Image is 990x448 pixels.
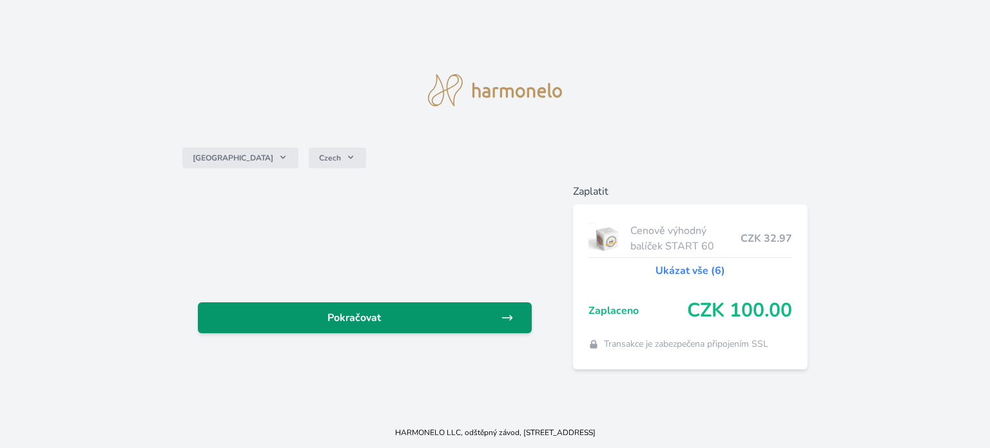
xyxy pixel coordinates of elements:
span: Cenově výhodný balíček START 60 [630,223,741,254]
button: Czech [309,148,366,168]
span: CZK 100.00 [687,299,792,322]
button: [GEOGRAPHIC_DATA] [182,148,298,168]
span: Pokračovat [208,310,501,326]
h6: Zaplatit [573,184,808,199]
span: [GEOGRAPHIC_DATA] [193,153,273,163]
img: start.jpg [588,222,625,255]
img: logo.svg [428,74,562,106]
span: Zaplaceno [588,303,687,318]
span: Transakce je zabezpečena připojením SSL [604,338,768,351]
a: Pokračovat [198,302,532,333]
span: CZK 32.97 [741,231,792,246]
span: Czech [319,153,341,163]
a: Ukázat vše (6) [655,263,725,278]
